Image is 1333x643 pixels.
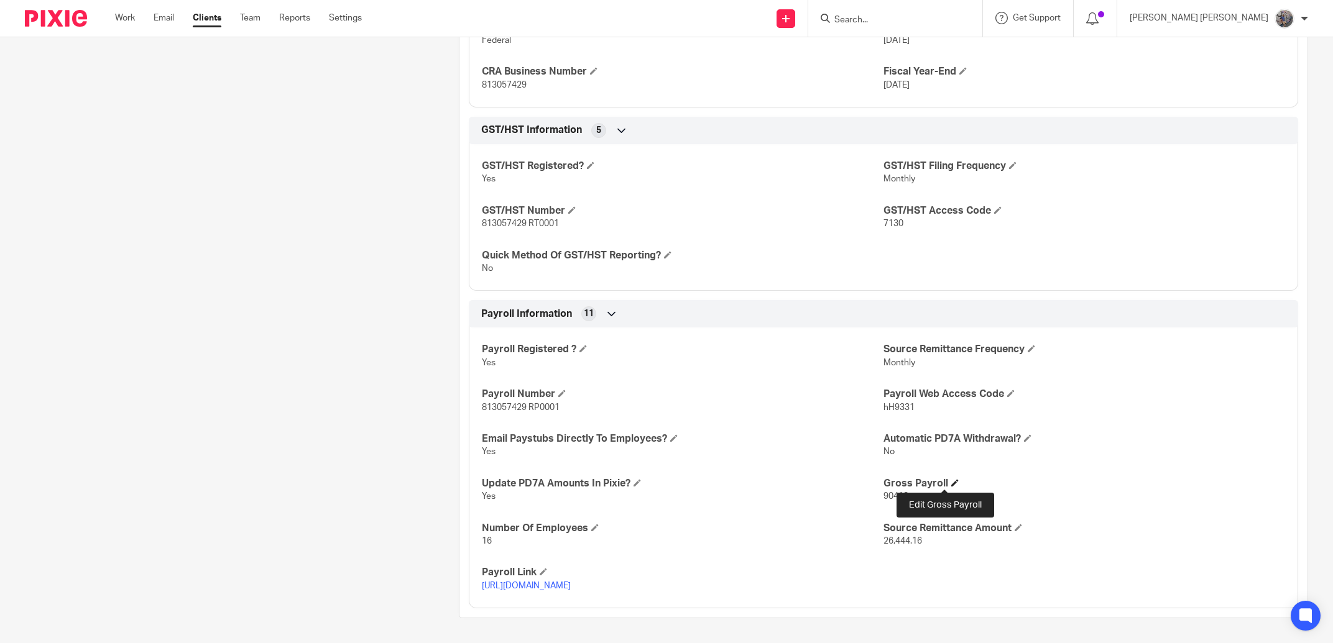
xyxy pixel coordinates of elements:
a: Email [154,12,174,24]
h4: Number Of Employees [482,522,883,535]
span: Monthly [883,175,915,183]
span: [DATE] [883,36,910,45]
span: Yes [482,358,496,367]
a: [URL][DOMAIN_NAME] [482,581,571,590]
h4: Payroll Registered ? [482,343,883,356]
span: 813057429 RP0001 [482,403,560,412]
a: Clients [193,12,221,24]
span: hH9331 [883,403,915,412]
h4: GST/HST Number [482,204,883,217]
a: Settings [329,12,362,24]
span: 11 [584,308,594,320]
h4: Email Paystubs Directly To Employees? [482,432,883,445]
span: 813057429 RT0001 [482,219,559,228]
h4: Payroll Number [482,388,883,401]
h4: Fiscal Year-End [883,65,1285,78]
h4: CRA Business Number [482,65,883,78]
img: 20160912_191538.jpg [1275,9,1294,29]
span: 813057429 [482,81,527,89]
h4: Payroll Web Access Code [883,388,1285,401]
input: Search [833,15,945,26]
h4: Automatic PD7A Withdrawal? [883,432,1285,445]
span: Payroll Information [481,308,572,321]
span: 16 [482,537,492,545]
h4: GST/HST Filing Frequency [883,160,1285,173]
h4: Gross Payroll [883,477,1285,490]
span: Federal [482,36,511,45]
span: No [883,447,895,456]
p: [PERSON_NAME] [PERSON_NAME] [1130,12,1268,24]
a: Work [115,12,135,24]
h4: Payroll Link [482,566,883,579]
span: 5 [596,124,601,137]
span: [DATE] [883,81,910,89]
span: Monthly [883,358,915,367]
span: 7130 [883,219,903,228]
a: Reports [279,12,310,24]
img: Pixie [25,10,87,27]
h4: Source Remittance Amount [883,522,1285,535]
span: 90418 [883,492,908,501]
h4: Quick Method Of GST/HST Reporting? [482,249,883,262]
span: Yes [482,175,496,183]
span: Yes [482,447,496,456]
a: Team [240,12,261,24]
span: 26,444.16 [883,537,922,545]
h4: GST/HST Access Code [883,204,1285,217]
span: Get Support [1013,14,1061,22]
h4: GST/HST Registered? [482,160,883,173]
h4: Source Remittance Frequency [883,343,1285,356]
h4: Update PD7A Amounts In Pixie? [482,477,883,490]
span: No [482,264,493,273]
span: GST/HST Information [481,124,582,137]
span: Yes [482,492,496,501]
